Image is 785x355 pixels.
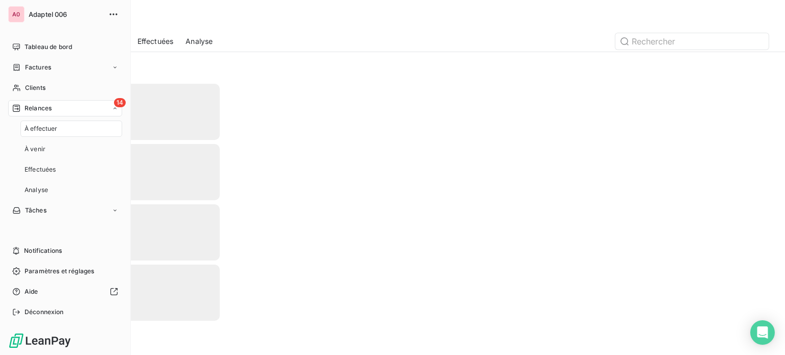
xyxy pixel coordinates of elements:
span: Tableau de bord [25,42,72,52]
span: 14 [114,98,126,107]
span: À venir [25,145,45,154]
span: Relances [25,104,52,113]
a: Aide [8,283,122,300]
span: Analyse [186,36,213,46]
span: Effectuées [137,36,174,46]
input: Rechercher [615,33,769,50]
span: Aide [25,287,38,296]
span: Analyse [25,185,48,195]
span: Paramètres et réglages [25,267,94,276]
span: À effectuer [25,124,58,133]
span: Tâches [25,206,47,215]
span: Clients [25,83,45,92]
span: Déconnexion [25,307,64,317]
span: Effectuées [25,165,56,174]
span: Notifications [24,246,62,255]
div: Open Intercom Messenger [750,320,775,345]
span: Factures [25,63,51,72]
div: A0 [8,6,25,22]
img: Logo LeanPay [8,333,72,349]
span: Adaptel 006 [29,10,102,18]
